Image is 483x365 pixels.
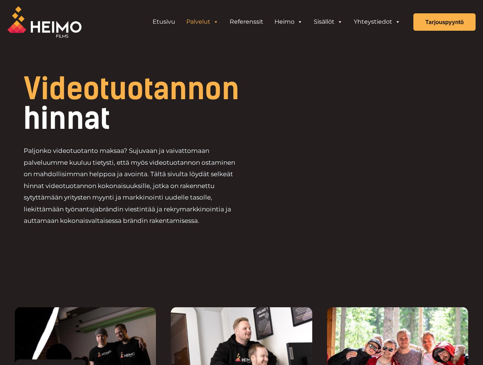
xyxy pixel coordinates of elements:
[348,14,406,29] a: Yhteystiedot
[143,14,410,29] aside: Header Widget 1
[147,14,181,29] a: Etusivu
[24,71,239,107] span: Videotuotannon
[413,13,476,31] a: Tarjouspyyntö
[7,6,81,38] img: Heimo Filmsin logo
[224,14,269,29] a: Referenssit
[24,74,287,133] h1: hinnat
[308,14,348,29] a: Sisällöt
[269,14,308,29] a: Heimo
[181,14,224,29] a: Palvelut
[24,145,236,227] p: Paljonko videotuotanto maksaa? Sujuvaan ja vaivattomaan palveluumme kuuluu tietysti, että myös vi...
